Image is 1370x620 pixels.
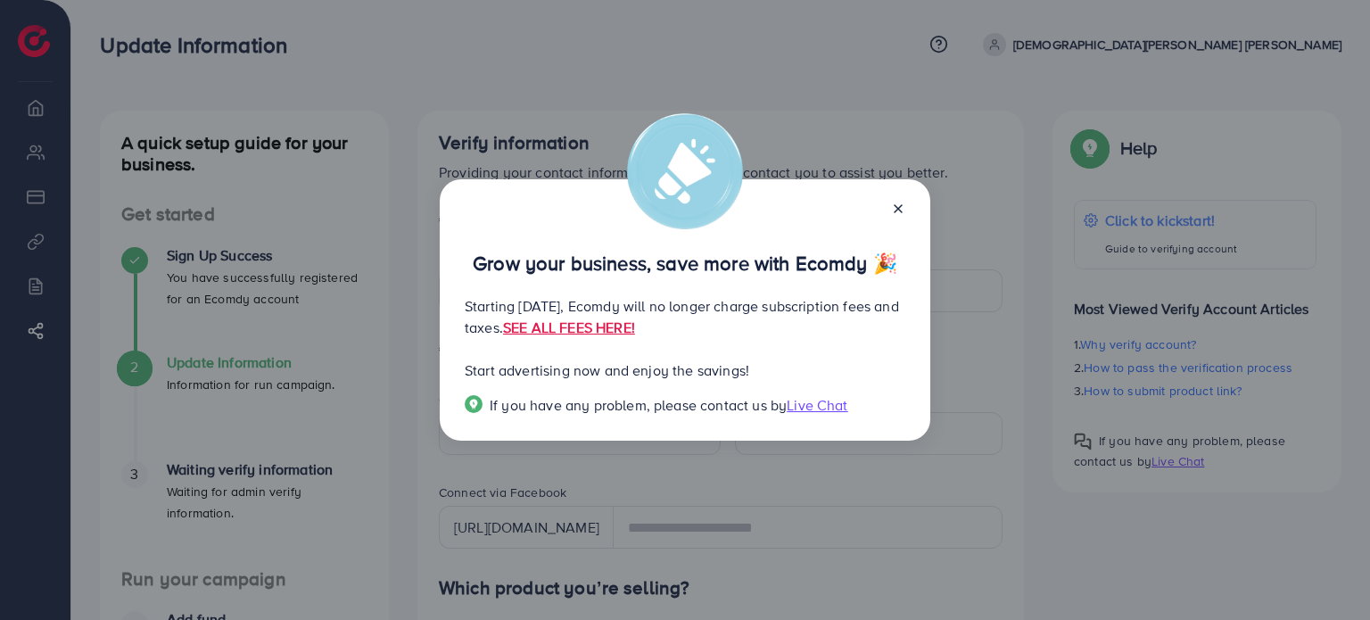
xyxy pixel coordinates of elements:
[1294,540,1357,607] iframe: Chat
[503,318,635,337] a: SEE ALL FEES HERE!
[465,360,905,381] p: Start advertising now and enjoy the savings!
[787,395,847,415] span: Live Chat
[490,395,787,415] span: If you have any problem, please contact us by
[465,252,905,274] p: Grow your business, save more with Ecomdy 🎉
[627,113,743,229] img: alert
[465,295,905,338] p: Starting [DATE], Ecomdy will no longer charge subscription fees and taxes.
[465,395,483,413] img: Popup guide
